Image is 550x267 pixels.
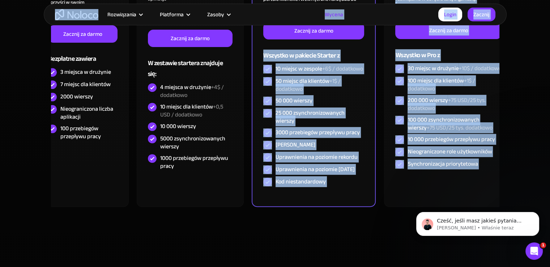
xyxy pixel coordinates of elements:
font: +4$ / dodatkowo [160,82,224,101]
font: Rozwiązania [107,9,136,20]
font: Nieograniczone role użytkowników [408,146,492,157]
font: 100 000 zsynchronizowanych wierszy [408,114,479,133]
font: +6$ / dodatkowo [322,63,363,74]
font: Nieograniczona liczba aplikacji [60,103,113,122]
div: Zasoby [198,10,239,19]
a: Zacznij [468,8,495,21]
a: Login [438,8,462,21]
font: +0,5 USD / dodatkowo [160,101,223,120]
font: Wszystko w pakiecie Starter z [263,50,340,62]
font: [PERSON_NAME] [276,139,315,150]
font: 100 przebiegów przepływu pracy [60,123,101,142]
font: +75 USD/25 tys. dodatkowo [426,122,492,133]
a: Zacznij za darmo [48,25,118,43]
font: 3 miejsca w drużynie [60,67,111,77]
font: +10$ / dodatkowo [459,63,501,74]
font: 10 miejsc dla klientów [160,101,213,112]
font: Uprawnienia na poziomie rekordu [276,152,358,162]
font: +75 USD/25 tys. dodatkowo [408,95,485,114]
font: Platforma [160,9,184,20]
font: Zasoby [207,9,224,20]
iframe: Czat na żywo w interkomie [525,242,543,260]
font: W zestawie startera znajduje się: [148,57,223,80]
font: Zacznij za darmo [63,29,102,39]
font: Zacznij [473,9,490,20]
font: 2000 wierszy [60,91,93,102]
font: 50 miejsc dla klientów [276,76,329,86]
font: 100 miejsc dla klientów [408,75,464,86]
div: Rozwiązania [98,10,151,19]
font: 10 000 wierszy [160,121,196,132]
font: Wszystko w Pro z [395,49,440,61]
font: Login [444,9,456,20]
font: 25 000 zsynchronizowanych wierszy [276,107,345,126]
font: Zacznij za darmo [429,25,468,35]
font: 4 miejsca w drużynie [160,82,211,93]
font: +1$ / dodatkowo [276,76,341,94]
a: Zacznij za darmo [395,22,502,39]
font: Synchronizacja priorytetowa [408,158,478,169]
font: +1$ / dodatkowo [408,75,475,94]
font: 50 000 wierszy [276,95,312,106]
font: Uprawnienia na poziomie [DATE] [276,164,355,175]
font: 30 miejsc w drużynie [408,63,459,74]
div: Platforma [151,10,198,19]
font: 3000 przebiegów przepływu pracy [276,127,360,138]
font: Zacznij za darmo [294,26,333,36]
a: dom [55,9,98,20]
a: Zacznij za darmo [148,30,233,47]
font: 10 000 przebiegów przepływu pracy [408,134,495,145]
a: Zacznij za darmo [263,22,364,39]
font: 1 [542,243,545,247]
font: 5000 zsynchronizowanych wierszy [160,133,225,152]
font: Kod niestandardowy [276,176,326,187]
font: Bezpłatne zawiera [48,53,96,65]
a: Wycena [316,10,352,19]
font: Wycena [325,9,343,20]
iframe: Wiadomość z powiadomieniem interkomowym [405,197,550,247]
font: 1000 przebiegów przepływu pracy [160,153,229,171]
font: Zacznij za darmo [171,33,210,43]
font: 10 miejsc w zespole [276,63,322,74]
font: 7 miejsc dla klientów [60,79,111,90]
font: 200 000 wierszy [408,95,448,106]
